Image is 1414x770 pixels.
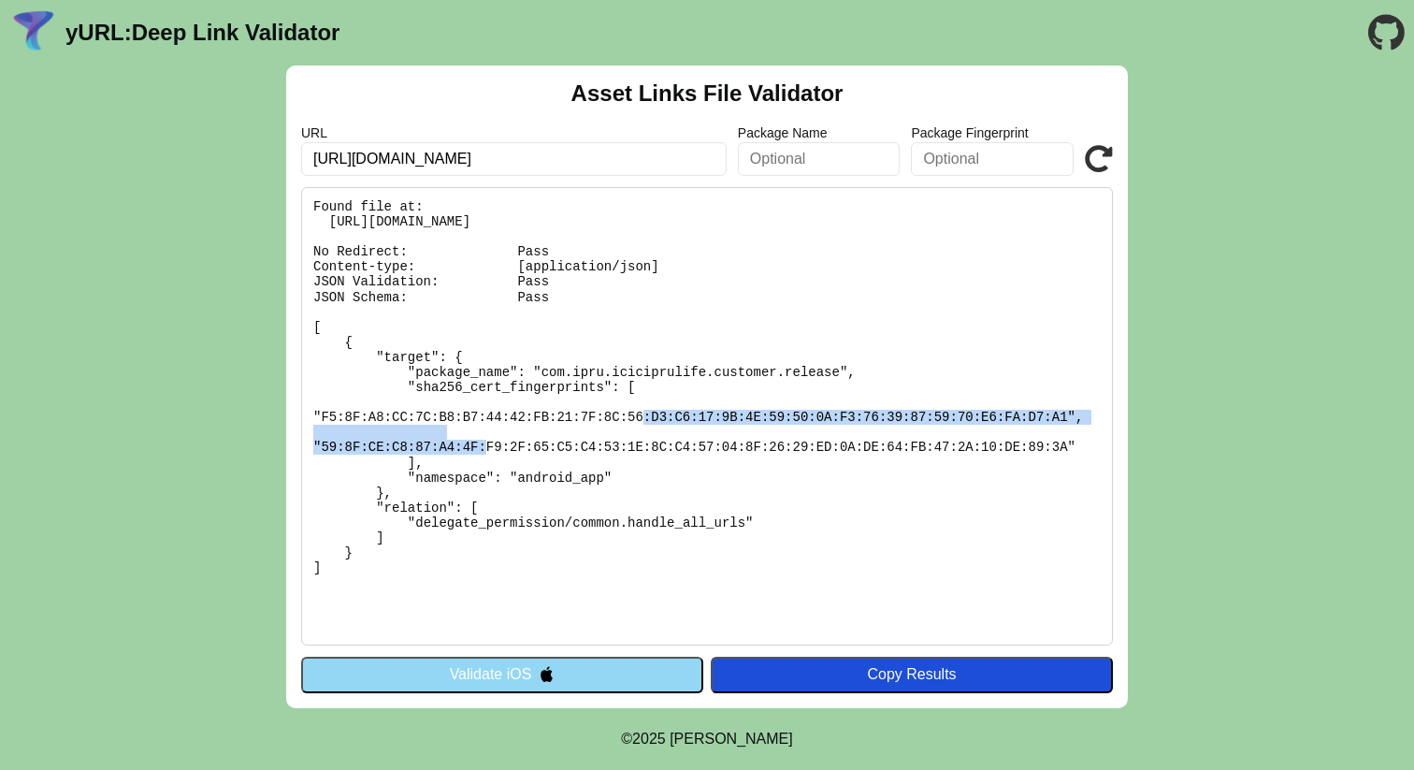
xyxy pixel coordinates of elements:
[301,657,703,692] button: Validate iOS
[539,666,555,682] img: appleIcon.svg
[621,708,792,770] footer: ©
[738,125,901,140] label: Package Name
[9,8,58,57] img: yURL Logo
[65,20,339,46] a: yURL:Deep Link Validator
[738,142,901,176] input: Optional
[711,657,1113,692] button: Copy Results
[720,666,1104,683] div: Copy Results
[911,125,1074,140] label: Package Fingerprint
[301,125,727,140] label: URL
[301,142,727,176] input: Required
[911,142,1074,176] input: Optional
[571,80,844,107] h2: Asset Links File Validator
[301,187,1113,646] pre: Found file at: [URL][DOMAIN_NAME] No Redirect: Pass Content-type: [application/json] JSON Validat...
[670,731,793,747] a: Michael Ibragimchayev's Personal Site
[632,731,666,747] span: 2025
